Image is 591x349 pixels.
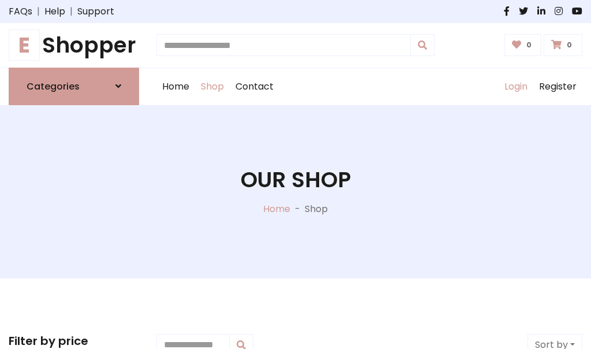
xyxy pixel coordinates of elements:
[523,40,534,50] span: 0
[9,334,139,348] h5: Filter by price
[195,68,230,105] a: Shop
[263,202,290,216] a: Home
[504,34,542,56] a: 0
[9,29,40,61] span: E
[156,68,195,105] a: Home
[9,68,139,105] a: Categories
[32,5,44,18] span: |
[499,68,533,105] a: Login
[305,202,328,216] p: Shop
[564,40,575,50] span: 0
[77,5,114,18] a: Support
[44,5,65,18] a: Help
[9,32,139,58] a: EShopper
[9,32,139,58] h1: Shopper
[65,5,77,18] span: |
[230,68,279,105] a: Contact
[27,81,80,92] h6: Categories
[9,5,32,18] a: FAQs
[533,68,582,105] a: Register
[544,34,582,56] a: 0
[290,202,305,216] p: -
[241,167,351,193] h1: Our Shop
